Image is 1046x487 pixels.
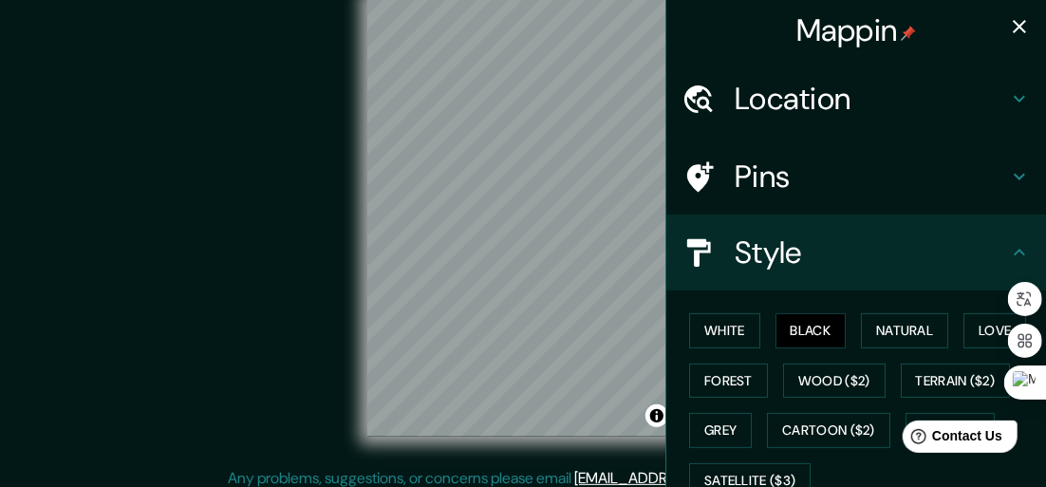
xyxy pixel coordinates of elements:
[901,364,1011,399] button: Terrain ($2)
[783,364,886,399] button: Wood ($2)
[735,80,1008,118] h4: Location
[645,404,668,427] button: Toggle attribution
[901,26,916,41] img: pin-icon.png
[689,313,760,348] button: White
[689,413,752,448] button: Grey
[666,139,1046,215] div: Pins
[666,215,1046,290] div: Style
[963,313,1026,348] button: Love
[767,413,890,448] button: Cartoon ($2)
[775,313,847,348] button: Black
[735,158,1008,196] h4: Pins
[861,313,948,348] button: Natural
[689,364,768,399] button: Forest
[666,61,1046,137] div: Location
[735,234,1008,272] h4: Style
[877,413,1025,466] iframe: Help widget launcher
[796,11,917,49] h4: Mappin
